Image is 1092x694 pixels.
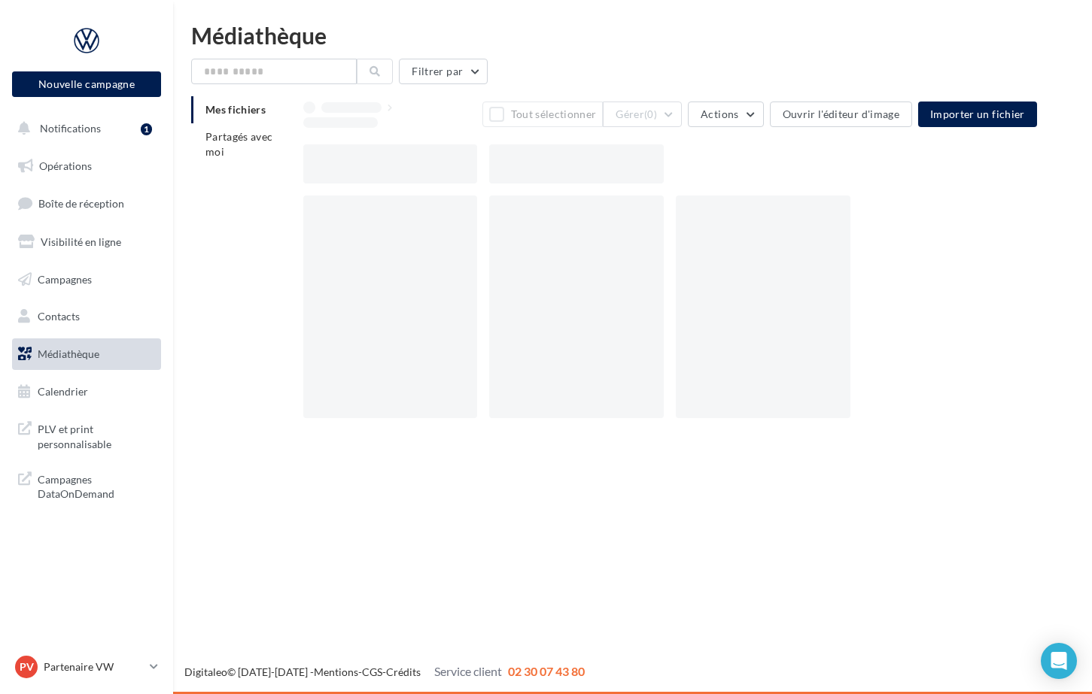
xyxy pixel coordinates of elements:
[434,664,502,678] span: Service client
[9,413,164,457] a: PLV et print personnalisable
[38,310,80,323] span: Contacts
[205,103,266,116] span: Mes fichiers
[603,102,682,127] button: Gérer(0)
[770,102,912,127] button: Ouvrir l'éditeur d'image
[38,272,92,285] span: Campagnes
[184,665,227,678] a: Digitaleo
[39,159,92,172] span: Opérations
[44,659,144,674] p: Partenaire VW
[482,102,603,127] button: Tout sélectionner
[38,197,124,210] span: Boîte de réception
[701,108,738,120] span: Actions
[38,385,88,398] span: Calendrier
[9,226,164,258] a: Visibilité en ligne
[41,235,121,248] span: Visibilité en ligne
[9,338,164,370] a: Médiathèque
[918,102,1037,127] button: Importer un fichier
[40,122,101,135] span: Notifications
[38,419,155,451] span: PLV et print personnalisable
[9,463,164,508] a: Campagnes DataOnDemand
[9,264,164,295] a: Campagnes
[9,187,164,220] a: Boîte de réception
[12,71,161,97] button: Nouvelle campagne
[9,113,158,144] button: Notifications 1
[508,664,585,678] span: 02 30 07 43 80
[184,665,585,678] span: © [DATE]-[DATE] - - -
[12,653,161,681] a: PV Partenaire VW
[38,469,155,502] span: Campagnes DataOnDemand
[1041,643,1077,679] div: Open Intercom Messenger
[205,130,273,158] span: Partagés avec moi
[9,150,164,182] a: Opérations
[386,665,421,678] a: Crédits
[399,59,488,84] button: Filtrer par
[9,376,164,408] a: Calendrier
[314,665,358,678] a: Mentions
[644,108,657,120] span: (0)
[362,665,382,678] a: CGS
[9,301,164,332] a: Contacts
[930,108,1025,120] span: Importer un fichier
[191,24,1074,47] div: Médiathèque
[688,102,763,127] button: Actions
[38,347,99,360] span: Médiathèque
[141,123,152,135] div: 1
[20,659,34,674] span: PV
